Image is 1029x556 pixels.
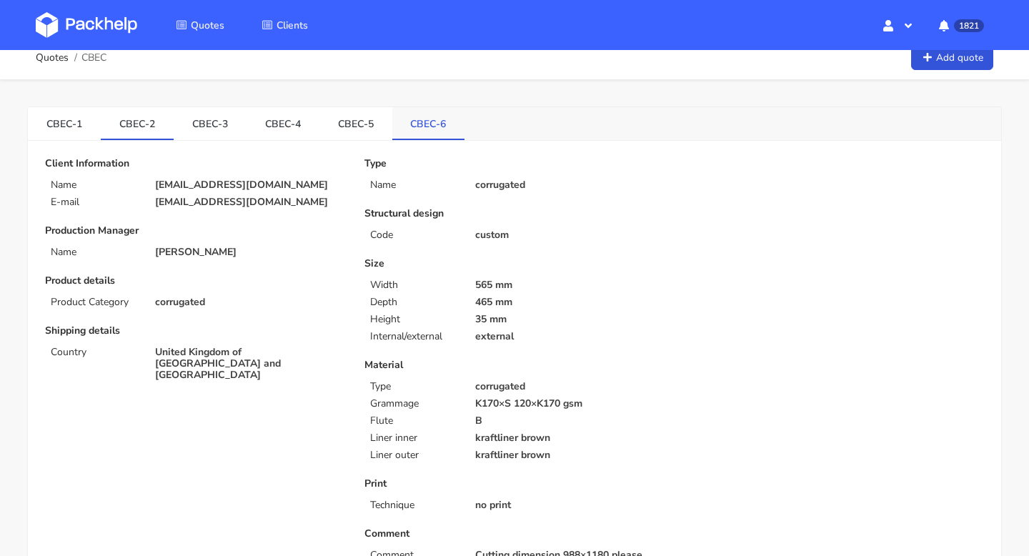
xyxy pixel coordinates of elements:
p: Technique [370,500,457,511]
p: K170×S 120×K170 gsm [475,398,665,409]
p: custom [475,229,665,241]
p: external [475,331,665,342]
p: 565 mm [475,279,665,291]
p: Shipping details [45,325,344,337]
p: [PERSON_NAME] [155,247,344,258]
p: [EMAIL_ADDRESS][DOMAIN_NAME] [155,179,344,191]
p: Liner outer [370,450,457,461]
span: CBEC [81,52,106,64]
p: corrugated [155,297,344,308]
p: Country [51,347,138,358]
p: Print [364,478,664,490]
p: kraftliner brown [475,450,665,461]
a: CBEC-6 [392,107,465,139]
p: Code [370,229,457,241]
p: corrugated [475,179,665,191]
span: 1821 [954,19,984,32]
a: Add quote [911,46,993,71]
p: Product Category [51,297,138,308]
p: Client Information [45,158,344,169]
p: Width [370,279,457,291]
button: 1821 [928,12,993,38]
p: Name [51,179,138,191]
p: kraftliner brown [475,432,665,444]
span: Quotes [191,19,224,32]
nav: breadcrumb [36,44,106,72]
p: Name [51,247,138,258]
p: no print [475,500,665,511]
p: corrugated [475,381,665,392]
p: United Kingdom of [GEOGRAPHIC_DATA] and [GEOGRAPHIC_DATA] [155,347,344,381]
p: Size [364,258,664,269]
img: Dashboard [36,12,137,38]
p: Grammage [370,398,457,409]
p: Flute [370,415,457,427]
p: Depth [370,297,457,308]
p: Type [370,381,457,392]
p: Structural design [364,208,664,219]
p: B [475,415,665,427]
p: [EMAIL_ADDRESS][DOMAIN_NAME] [155,197,344,208]
p: Comment [364,528,664,540]
p: Type [364,158,664,169]
p: Name [370,179,457,191]
p: Production Manager [45,225,344,237]
a: Quotes [159,12,242,38]
p: E-mail [51,197,138,208]
p: 465 mm [475,297,665,308]
a: CBEC-5 [319,107,392,139]
span: Clients [277,19,308,32]
p: Liner inner [370,432,457,444]
a: Quotes [36,52,69,64]
p: 35 mm [475,314,665,325]
p: Internal/external [370,331,457,342]
a: CBEC-4 [247,107,319,139]
a: CBEC-1 [28,107,101,139]
p: Product details [45,275,344,287]
p: Material [364,359,664,371]
p: Height [370,314,457,325]
a: Clients [244,12,325,38]
a: CBEC-3 [174,107,247,139]
a: CBEC-2 [101,107,174,139]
